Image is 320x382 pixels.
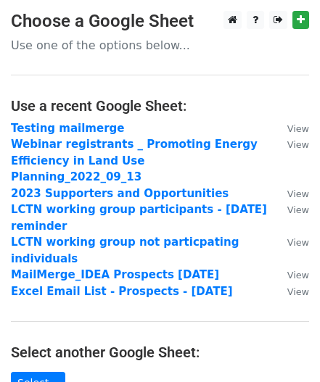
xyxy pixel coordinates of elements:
small: View [287,237,309,248]
a: Testing mailmerge [11,122,124,135]
a: MailMerge_IDEA Prospects [DATE] [11,268,219,281]
a: Webinar registrants _ Promoting Energy Efficiency in Land Use Planning_2022_09_13 [11,138,258,183]
h4: Select another Google Sheet: [11,344,309,361]
h4: Use a recent Google Sheet: [11,97,309,115]
small: View [287,270,309,281]
small: View [287,139,309,150]
small: View [287,188,309,199]
a: Excel Email List - Prospects - [DATE] [11,285,233,298]
a: View [273,236,309,249]
h3: Choose a Google Sheet [11,11,309,32]
a: LCTN working group participants - [DATE] reminder [11,203,267,233]
a: View [273,122,309,135]
small: View [287,204,309,215]
a: 2023 Supporters and Opportunities [11,187,229,200]
a: View [273,285,309,298]
a: View [273,138,309,151]
small: View [287,123,309,134]
a: View [273,203,309,216]
a: View [273,187,309,200]
small: View [287,286,309,297]
a: LCTN working group not particpating individuals [11,236,239,265]
a: View [273,268,309,281]
p: Use one of the options below... [11,38,309,53]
